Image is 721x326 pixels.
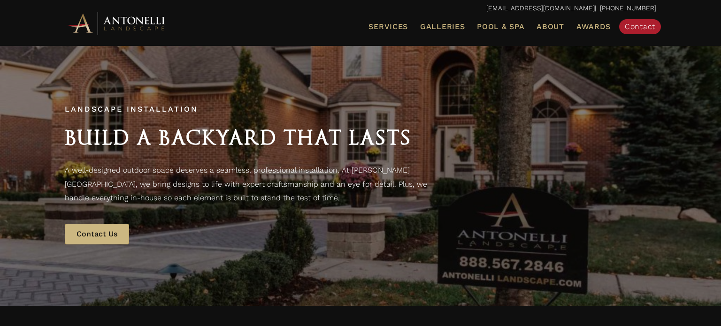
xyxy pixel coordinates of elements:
[65,224,129,244] a: Contact Us
[537,23,564,30] span: About
[65,126,412,149] span: Build a Backyard That Lasts
[573,21,614,33] a: Awards
[65,2,656,15] p: | [PHONE_NUMBER]
[576,22,611,31] span: Awards
[65,105,198,114] span: Landscape Installation
[619,19,661,34] a: Contact
[477,22,524,31] span: Pool & Spa
[625,22,655,31] span: Contact
[533,21,568,33] a: About
[65,163,431,205] p: A well-designed outdoor space deserves a seamless, professional installation. At [PERSON_NAME][GE...
[420,22,465,31] span: Galleries
[416,21,468,33] a: Galleries
[368,23,408,30] span: Services
[486,4,595,12] a: [EMAIL_ADDRESS][DOMAIN_NAME]
[65,10,168,36] img: Antonelli Horizontal Logo
[473,21,528,33] a: Pool & Spa
[77,229,117,238] span: Contact Us
[365,21,412,33] a: Services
